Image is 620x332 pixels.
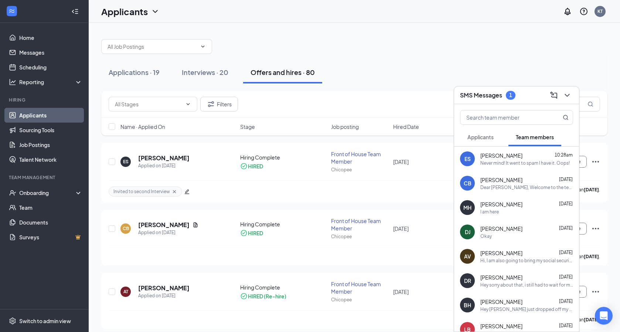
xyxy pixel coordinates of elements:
[480,306,573,312] div: Hey [PERSON_NAME] just dropped off my uniform I was told that apparently my last paycheck may not...
[251,68,315,77] div: Offers and hires · 80
[185,101,191,107] svg: ChevronDown
[207,100,215,109] svg: Filter
[509,92,512,98] div: 1
[548,89,560,101] button: ComposeMessage
[138,292,190,300] div: Applied on [DATE]
[19,60,82,75] a: Scheduling
[464,155,471,162] div: ES
[240,229,248,237] svg: CheckmarkCircle
[563,91,572,100] svg: ChevronDown
[591,224,600,233] svg: Ellipses
[331,233,389,240] div: Chicopee
[464,179,471,187] div: CB
[595,307,613,325] div: Open Intercom Messenger
[19,45,82,60] a: Messages
[151,7,160,16] svg: ChevronDown
[240,154,327,161] div: Hiring Complete
[549,91,558,100] svg: ComposeMessage
[138,162,190,170] div: Applied on [DATE]
[480,322,522,330] span: [PERSON_NAME]
[480,176,522,184] span: [PERSON_NAME]
[480,233,492,239] div: Okay
[19,123,82,137] a: Sourcing Tools
[138,229,198,236] div: Applied on [DATE]
[480,201,522,208] span: [PERSON_NAME]
[559,225,573,231] span: [DATE]
[240,162,248,170] svg: CheckmarkCircle
[331,150,389,165] div: Front of House Team Member
[9,189,16,196] svg: UserCheck
[120,123,165,130] span: Name · Applied On
[579,7,588,16] svg: QuestionInfo
[138,154,190,162] h5: [PERSON_NAME]
[240,220,327,228] div: Hiring Complete
[516,134,554,140] span: Team members
[19,137,82,152] a: Job Postings
[19,108,82,123] a: Applicants
[480,152,522,159] span: [PERSON_NAME]
[9,78,16,86] svg: Analysis
[101,5,148,18] h1: Applicants
[248,229,263,237] div: HIRED
[480,249,522,257] span: [PERSON_NAME]
[240,292,248,300] svg: CheckmarkCircle
[591,287,600,296] svg: Ellipses
[331,217,389,232] div: Front of House Team Member
[19,230,82,244] a: SurveysCrown
[200,44,206,49] svg: ChevronDown
[480,160,570,166] div: Never mind! It went to spam I have it. Oops!
[184,189,190,194] span: edit
[9,317,16,325] svg: Settings
[464,277,471,284] div: DR
[480,209,499,215] div: I am here
[115,100,182,108] input: All Stages
[563,114,569,120] svg: MagnifyingGlass
[108,42,197,51] input: All Job Postings
[584,254,599,259] b: [DATE]
[480,274,522,281] span: [PERSON_NAME]
[393,123,419,130] span: Hired Date
[71,8,79,15] svg: Collapse
[584,187,599,192] b: [DATE]
[240,123,255,130] span: Stage
[138,284,190,292] h5: [PERSON_NAME]
[480,184,573,191] div: Dear [PERSON_NAME], Welcome to the team! You should have an email with the hiring paperwork. If y...
[559,323,573,328] span: [DATE]
[331,280,389,295] div: Front of House Team Member
[182,68,228,77] div: Interviews · 20
[123,158,129,165] div: ES
[331,123,359,130] span: Job posting
[561,89,573,101] button: ChevronDown
[559,201,573,206] span: [DATE]
[8,7,16,15] svg: WorkstreamLogo
[19,317,71,325] div: Switch to admin view
[587,101,593,107] svg: MagnifyingGlass
[463,204,471,211] div: MH
[19,152,82,167] a: Talent Network
[559,177,573,182] span: [DATE]
[460,91,502,99] h3: SMS Messages
[555,152,573,158] span: 10:28am
[393,288,409,295] span: [DATE]
[597,8,603,14] div: KT
[559,250,573,255] span: [DATE]
[559,274,573,280] span: [DATE]
[171,189,177,195] svg: Cross
[480,282,573,288] div: Hey sorry about that, i still had to wait for my school to send it back to me
[464,253,471,260] div: AV
[193,222,198,228] svg: Document
[331,167,389,173] div: Chicopee
[467,134,494,140] span: Applicants
[19,30,82,45] a: Home
[393,225,409,232] span: [DATE]
[240,284,327,291] div: Hiring Complete
[19,215,82,230] a: Documents
[109,68,160,77] div: Applications · 19
[19,78,83,86] div: Reporting
[123,288,128,295] div: AT
[9,97,81,103] div: Hiring
[113,188,170,195] span: Invited to second Interview
[331,297,389,303] div: Chicopee
[591,157,600,166] svg: Ellipses
[480,298,522,305] span: [PERSON_NAME]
